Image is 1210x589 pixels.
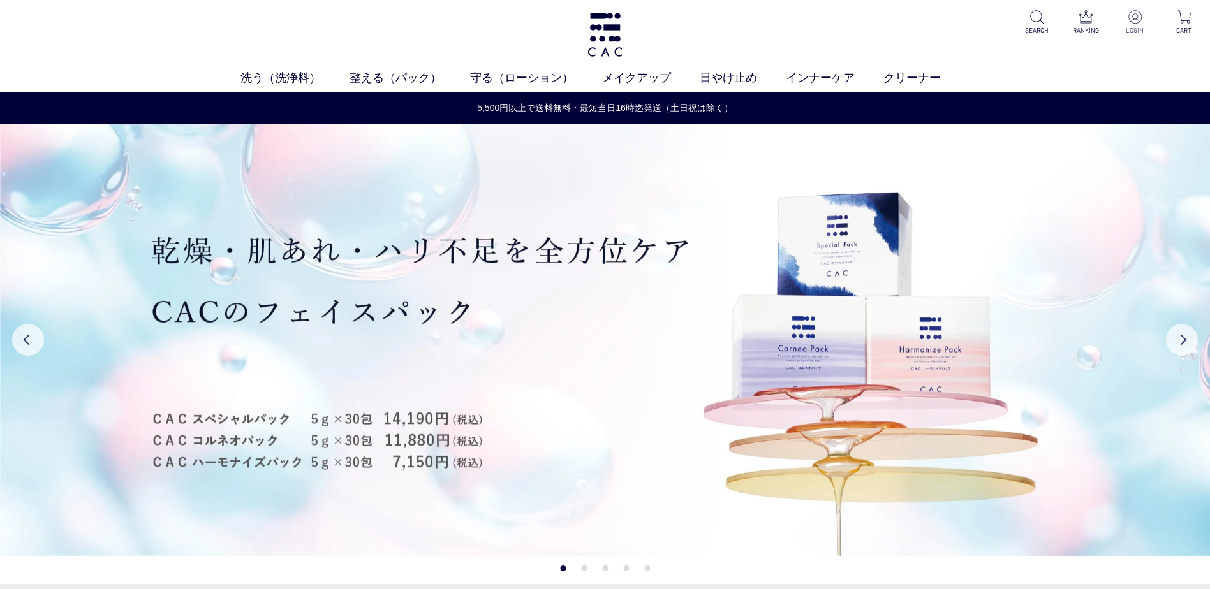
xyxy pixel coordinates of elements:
[560,565,566,571] button: 1 of 5
[1021,25,1052,35] p: SEARCH
[1169,25,1200,35] p: CART
[12,324,44,356] button: Previous
[883,69,970,87] a: クリーナー
[1070,10,1102,35] a: RANKING
[644,565,650,571] button: 5 of 5
[602,69,700,87] a: メイクアップ
[1070,25,1102,35] p: RANKING
[1169,10,1200,35] a: CART
[1166,324,1198,356] button: Next
[581,565,587,571] button: 2 of 5
[1119,25,1151,35] p: LOGIN
[240,69,350,87] a: 洗う（洗浄料）
[700,69,786,87] a: 日やけ止め
[1021,10,1052,35] a: SEARCH
[350,69,470,87] a: 整える（パック）
[586,13,624,57] img: logo
[602,565,608,571] button: 3 of 5
[623,565,629,571] button: 4 of 5
[786,69,883,87] a: インナーケア
[1,101,1209,115] a: 5,500円以上で送料無料・最短当日16時迄発送（土日祝は除く）
[1119,10,1151,35] a: LOGIN
[470,69,602,87] a: 守る（ローション）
